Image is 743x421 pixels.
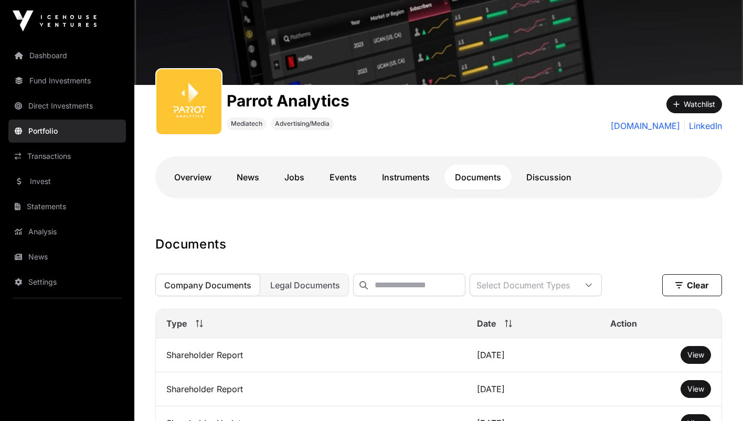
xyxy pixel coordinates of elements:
[666,95,722,113] button: Watchlist
[470,274,576,296] div: Select Document Types
[319,165,367,190] a: Events
[8,220,126,243] a: Analysis
[13,10,97,31] img: Icehouse Ventures Logo
[477,317,496,330] span: Date
[662,274,722,296] button: Clear
[155,274,260,296] button: Company Documents
[274,165,315,190] a: Jobs
[261,274,349,296] button: Legal Documents
[610,317,637,330] span: Action
[275,120,330,128] span: Advertising/Media
[8,245,126,268] a: News
[270,280,340,290] span: Legal Documents
[687,384,704,394] a: View
[516,165,582,190] a: Discussion
[8,271,126,294] a: Settings
[164,165,714,190] nav: Tabs
[8,69,126,92] a: Fund Investments
[8,94,126,117] a: Direct Investments
[466,338,600,372] td: [DATE]
[8,195,126,218] a: Statements
[8,170,126,193] a: Invest
[8,44,126,67] a: Dashboard
[611,120,680,132] a: [DOMAIN_NAME]
[156,338,466,372] td: Shareholder Report
[164,165,222,190] a: Overview
[681,346,711,364] button: View
[687,384,704,393] span: View
[226,165,270,190] a: News
[155,236,722,253] h1: Documents
[444,165,512,190] a: Documents
[231,120,262,128] span: Mediatech
[227,91,349,110] h1: Parrot Analytics
[166,317,187,330] span: Type
[687,350,704,359] span: View
[687,350,704,360] a: View
[684,120,722,132] a: LinkedIn
[371,165,440,190] a: Instruments
[681,380,711,398] button: View
[8,145,126,168] a: Transactions
[156,372,466,406] td: Shareholder Report
[466,372,600,406] td: [DATE]
[8,120,126,143] a: Portfolio
[161,73,217,130] img: Screenshot-2024-10-27-at-10.33.02%E2%80%AFAM.png
[691,371,743,421] iframe: Chat Widget
[164,280,251,290] span: Company Documents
